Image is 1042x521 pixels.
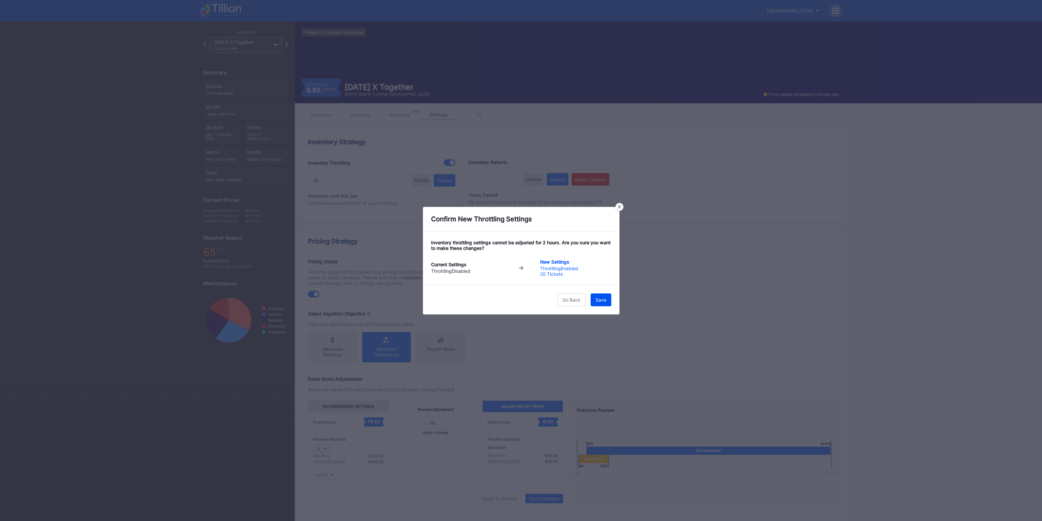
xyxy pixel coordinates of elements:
[423,207,619,231] div: Confirm New Throttling Settings
[591,293,611,306] button: Save
[431,240,611,251] strong: Inventory throttling settings cannot be adjusted for 2 hours. Are you sure you want to make these...
[540,271,611,277] div: 20 Tickets
[431,262,502,267] div: Current Settings
[540,266,611,271] div: Throttling Enabled
[431,268,502,274] div: Throttling Disabled
[562,297,580,303] div: Go Back
[518,264,524,271] div: →
[557,293,586,306] button: Go Back
[596,297,606,303] div: Save
[540,259,611,265] div: New Settings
